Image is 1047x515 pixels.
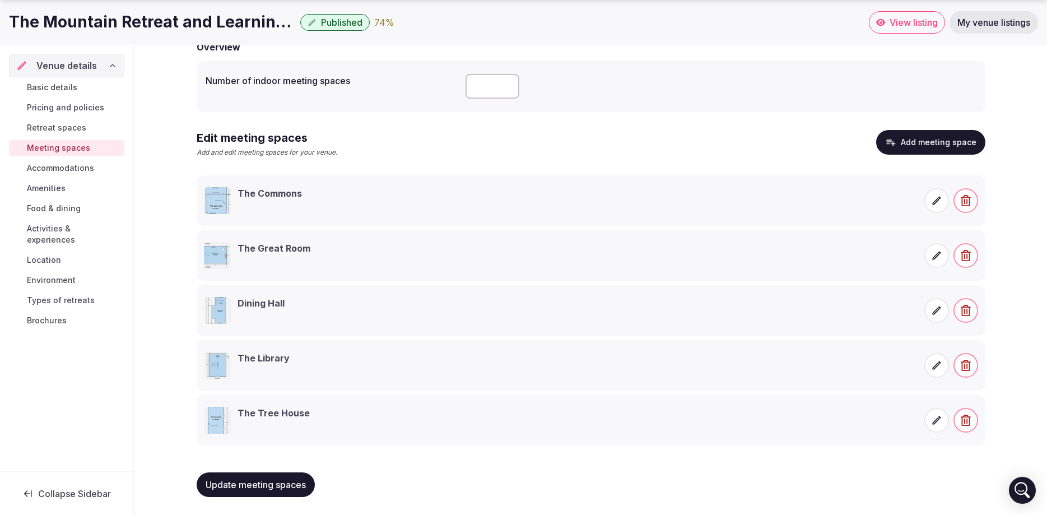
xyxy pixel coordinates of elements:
span: Retreat spaces [27,122,86,133]
a: Environment [9,272,124,288]
a: Meeting spaces [9,140,124,156]
a: Amenities [9,180,124,196]
span: Collapse Sidebar [38,488,111,499]
div: Open Intercom Messenger [1009,477,1036,504]
label: Number of indoor meeting spaces [206,76,457,85]
h1: The Mountain Retreat and Learning Center [9,11,296,33]
p: Add and edit meeting spaces for your venue. [197,148,337,157]
a: Pricing and policies [9,100,124,115]
h3: The Great Room [238,242,310,254]
div: 74 % [374,16,394,29]
h3: Dining Hall [238,297,285,309]
span: Venue details [36,59,97,72]
span: Food & dining [27,203,81,214]
span: Published [321,17,362,28]
span: Types of retreats [27,295,95,306]
span: Update meeting spaces [206,479,306,490]
a: View listing [869,11,945,34]
img: The Great Room [204,242,231,269]
a: Food & dining [9,201,124,216]
img: Dining Hall [204,297,231,324]
img: The Commons [204,187,231,214]
span: Brochures [27,315,67,326]
span: Location [27,254,61,266]
span: Pricing and policies [27,102,104,113]
h3: The Library [238,352,290,364]
button: 74% [374,16,394,29]
h2: Edit meeting spaces [197,130,337,146]
a: Types of retreats [9,293,124,308]
img: The Tree House [204,407,231,434]
span: Meeting spaces [27,142,90,154]
span: Amenities [27,183,66,194]
span: Basic details [27,82,77,93]
span: View listing [890,17,938,28]
span: Environment [27,275,76,286]
a: Basic details [9,80,124,95]
h3: The Commons [238,187,302,199]
span: My venue listings [957,17,1030,28]
button: Update meeting spaces [197,472,315,497]
button: Published [300,14,370,31]
button: Add meeting space [876,130,985,155]
span: Activities & experiences [27,223,120,245]
a: My venue listings [950,11,1038,34]
h2: Overview [197,40,240,54]
a: Activities & experiences [9,221,124,248]
a: Brochures [9,313,124,328]
a: Retreat spaces [9,120,124,136]
h3: The Tree House [238,407,310,419]
img: The Library [204,352,231,379]
a: Accommodations [9,160,124,176]
span: Accommodations [27,163,94,174]
a: Location [9,252,124,268]
button: Collapse Sidebar [9,481,124,506]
